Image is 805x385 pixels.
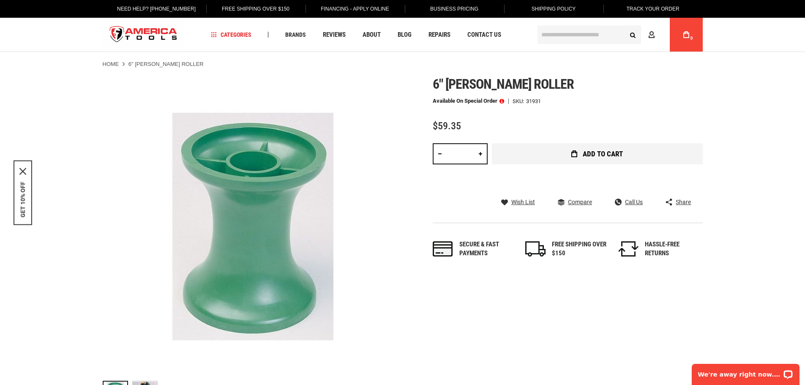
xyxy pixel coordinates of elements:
[433,98,504,104] p: Available on Special Order
[394,29,415,41] a: Blog
[678,18,694,52] a: 0
[19,168,26,175] button: Close
[19,168,26,175] svg: close icon
[618,241,639,257] img: returns
[103,76,403,377] img: 6" Haines Roller
[676,199,691,205] span: Share
[323,32,346,38] span: Reviews
[433,120,461,132] span: $59.35
[363,32,381,38] span: About
[513,98,526,104] strong: SKU
[625,199,643,205] span: Call Us
[511,199,535,205] span: Wish List
[128,61,204,67] strong: 6" [PERSON_NAME] Roller
[207,29,255,41] a: Categories
[319,29,349,41] a: Reviews
[459,240,514,258] div: Secure & fast payments
[425,29,454,41] a: Repairs
[625,27,641,43] button: Search
[501,198,535,206] a: Wish List
[686,358,805,385] iframe: LiveChat chat widget
[433,76,574,92] span: 6" [PERSON_NAME] roller
[464,29,505,41] a: Contact Us
[281,29,310,41] a: Brands
[490,167,704,191] iframe: Secure express checkout frame
[525,241,546,257] img: shipping
[103,19,185,51] a: store logo
[690,36,693,41] span: 0
[398,32,412,38] span: Blog
[568,199,592,205] span: Compare
[433,241,453,257] img: payments
[359,29,385,41] a: About
[615,198,643,206] a: Call Us
[645,240,700,258] div: HASSLE-FREE RETURNS
[103,60,119,68] a: Home
[467,32,501,38] span: Contact Us
[526,98,541,104] div: 31931
[552,240,607,258] div: FREE SHIPPING OVER $150
[492,143,703,164] button: Add to Cart
[103,19,185,51] img: America Tools
[428,32,450,38] span: Repairs
[583,150,623,158] span: Add to Cart
[532,6,576,12] span: Shipping Policy
[558,198,592,206] a: Compare
[211,32,251,38] span: Categories
[19,181,26,217] button: GET 10% OFF
[285,32,306,38] span: Brands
